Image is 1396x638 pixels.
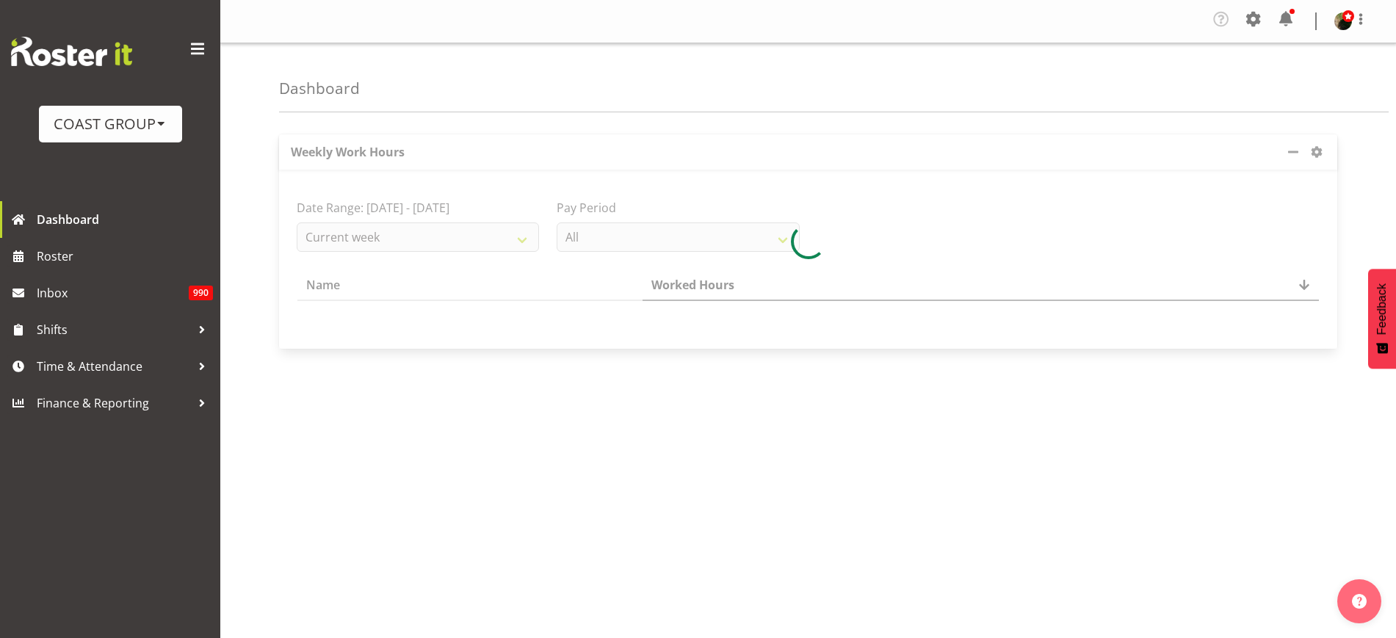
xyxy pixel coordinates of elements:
img: Rosterit website logo [11,37,132,66]
span: Time & Attendance [37,355,191,377]
span: 990 [189,286,213,300]
img: micah-hetrick73ebaf9e9aacd948a3fc464753b70555.png [1334,12,1352,30]
span: Dashboard [37,209,213,231]
span: Inbox [37,282,189,304]
span: Roster [37,245,213,267]
span: Finance & Reporting [37,392,191,414]
span: Feedback [1375,283,1389,335]
button: Feedback - Show survey [1368,269,1396,369]
h4: Dashboard [279,80,360,97]
div: COAST GROUP [54,113,167,135]
span: Shifts [37,319,191,341]
img: help-xxl-2.png [1352,594,1367,609]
